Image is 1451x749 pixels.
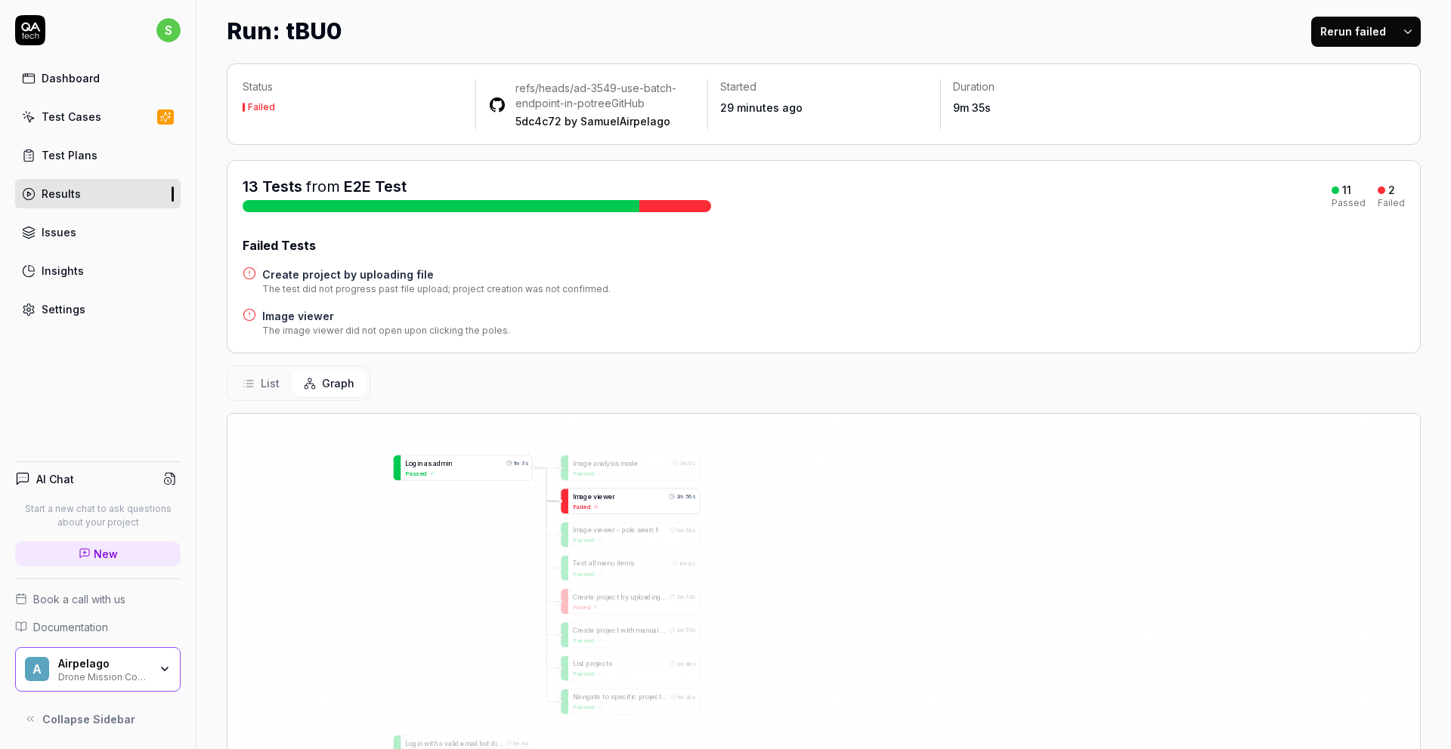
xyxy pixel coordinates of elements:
span: j [607,626,608,633]
span: c [623,693,626,701]
span: Graph [322,375,354,391]
span: s [630,559,634,567]
span: o [639,593,643,600]
span: N [573,693,577,701]
span: t [431,739,433,747]
span: l [592,559,594,567]
span: s [428,459,432,467]
span: a [577,693,581,701]
span: m [574,459,580,467]
span: a [433,459,437,467]
a: Test Plans [15,140,181,170]
span: t [618,559,620,567]
span: o [626,459,630,467]
span: 13 Tests [243,177,302,196]
span: o [603,593,607,600]
div: Failed Tests [243,236,1405,254]
span: r [600,626,602,633]
span: e [641,526,645,534]
span: b [620,593,624,600]
h1: Run: tBU0 [227,14,342,48]
span: e [608,492,612,500]
span: Passed [573,636,594,645]
p: Duration [953,79,1161,94]
span: c [612,593,616,600]
span: w [603,492,608,500]
span: i [651,593,653,600]
span: i [626,693,628,701]
span: r [642,693,645,701]
span: a [589,559,592,567]
span: r [600,593,602,600]
span: m [441,459,447,467]
div: Imageviewer-polesearch1m 58sPassed [561,522,701,547]
span: e [608,626,612,633]
span: e [634,459,638,467]
h4: Create project by uploading file [262,267,611,282]
a: Loginasadmin1m 3sPassed [393,455,533,481]
span: T [573,559,577,567]
a: Createprojectwithmanualsiz2m 55sPassed [561,622,701,648]
span: I [573,492,574,500]
span: a [593,459,597,467]
div: Navigatetospecificprojectfr1m 20sPassed [561,689,701,714]
a: New [15,541,181,566]
span: t [602,693,605,701]
span: t [487,739,489,747]
time: 2m 56s [676,492,695,500]
span: t [581,660,583,667]
span: b [479,739,483,747]
span: p [621,526,625,534]
span: e [603,559,607,567]
a: Insights [15,256,181,285]
span: e [608,526,612,534]
div: Imageviewer2m 56sFailed [561,489,701,514]
span: e [596,693,600,701]
span: m [574,492,580,500]
a: Issues [15,217,181,247]
span: p [639,693,642,701]
span: e [588,492,592,500]
a: Testallmenuitems8m 6sPassed [561,555,701,581]
div: 11 [1342,183,1351,197]
span: Failed [573,603,590,612]
span: m [620,459,626,467]
span: L [405,739,409,747]
span: t [588,593,590,600]
span: g [657,593,667,600]
a: 5dc4c72 [515,115,562,128]
span: m [465,739,471,747]
span: e [590,626,594,633]
span: e [599,526,602,534]
a: Createprojectbyuploadingfi2m 32sFailed [561,589,701,615]
span: d [630,459,634,467]
span: l [594,559,596,567]
a: Dashboard [15,63,181,93]
span: Collapse Sidebar [42,711,135,727]
a: Documentation [15,619,181,635]
span: t [628,626,630,633]
span: c [633,693,636,701]
span: o [626,526,630,534]
span: s [608,660,612,667]
span: e [608,593,612,600]
span: t [606,660,608,667]
span: p [586,660,589,667]
span: a [439,739,443,747]
div: Test Cases [42,109,101,125]
span: t [659,693,667,701]
time: 9m 35s [953,101,991,114]
span: t [594,693,596,701]
span: p [596,593,600,600]
span: v [444,739,448,747]
a: Imageanalysismode3m 0sPassed [561,455,701,481]
span: m [574,526,580,534]
span: s [610,459,614,467]
a: Results [15,179,181,208]
span: i [597,492,599,500]
span: s [611,693,614,701]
